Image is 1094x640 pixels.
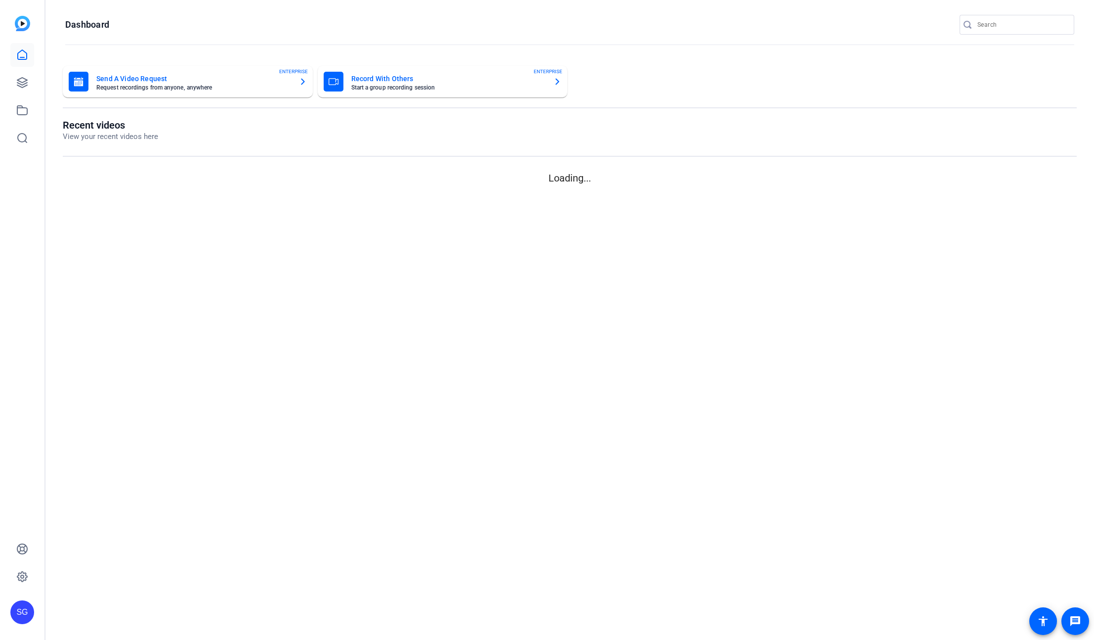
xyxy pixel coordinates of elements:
p: View your recent videos here [63,131,158,142]
span: ENTERPRISE [279,68,308,75]
input: Search [977,19,1066,31]
mat-card-title: Record With Others [351,73,546,85]
mat-icon: message [1069,615,1081,627]
img: blue-gradient.svg [15,16,30,31]
mat-card-subtitle: Request recordings from anyone, anywhere [96,85,291,91]
h1: Recent videos [63,119,158,131]
h1: Dashboard [65,19,109,31]
mat-icon: accessibility [1037,615,1049,627]
span: ENTERPRISE [534,68,562,75]
button: Send A Video RequestRequest recordings from anyone, anywhereENTERPRISE [63,66,313,97]
mat-card-subtitle: Start a group recording session [351,85,546,91]
button: Record With OthersStart a group recording sessionENTERPRISE [318,66,568,97]
div: SG [10,600,34,624]
mat-card-title: Send A Video Request [96,73,291,85]
p: Loading... [63,171,1077,185]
